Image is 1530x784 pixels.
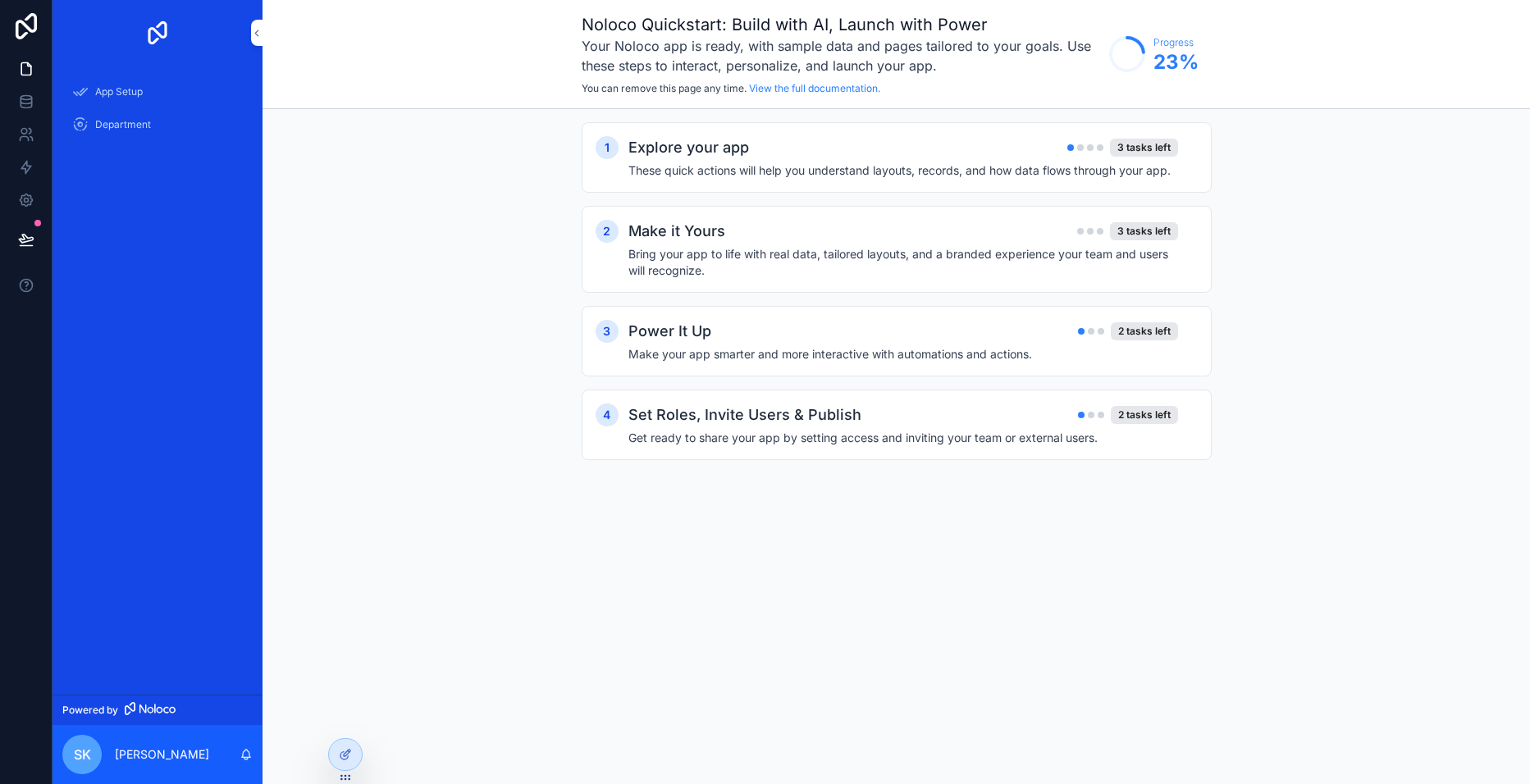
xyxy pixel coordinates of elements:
[596,403,619,426] div: 4
[53,695,263,725] a: Powered by
[628,220,725,243] h2: Make it Yours
[628,403,861,426] h2: Set Roles, Invite Users & Publish
[582,82,747,94] span: You can remove this page any time.
[596,220,619,243] div: 2
[628,162,1178,179] h4: These quick actions will help you understand layouts, records, and how data flows through your app.
[628,346,1178,362] h4: Make your app smarter and more interactive with automations and actions.
[115,746,209,763] p: [PERSON_NAME]
[74,745,91,764] span: SK
[1111,322,1178,340] div: 2 tasks left
[62,110,253,139] a: Department
[628,246,1178,279] h4: Bring your app to life with real data, tailored layouts, and a branded experience your team and u...
[1111,406,1178,424] div: 2 tasks left
[582,36,1101,75] h3: Your Noloco app is ready, with sample data and pages tailored to your goals. Use these steps to i...
[263,109,1530,506] div: scrollable content
[582,13,1101,36] h1: Noloco Quickstart: Build with AI, Launch with Power
[1153,49,1199,75] span: 23 %
[95,118,151,131] span: Department
[749,82,880,94] a: View the full documentation.
[53,66,263,161] div: scrollable content
[62,77,253,107] a: App Setup
[596,320,619,343] div: 3
[1110,222,1178,240] div: 3 tasks left
[628,320,711,343] h2: Power It Up
[1110,139,1178,157] div: 3 tasks left
[596,136,619,159] div: 1
[1153,36,1199,49] span: Progress
[628,430,1178,446] h4: Get ready to share your app by setting access and inviting your team or external users.
[144,20,171,46] img: App logo
[628,136,749,159] h2: Explore your app
[95,85,143,98] span: App Setup
[62,704,118,717] span: Powered by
